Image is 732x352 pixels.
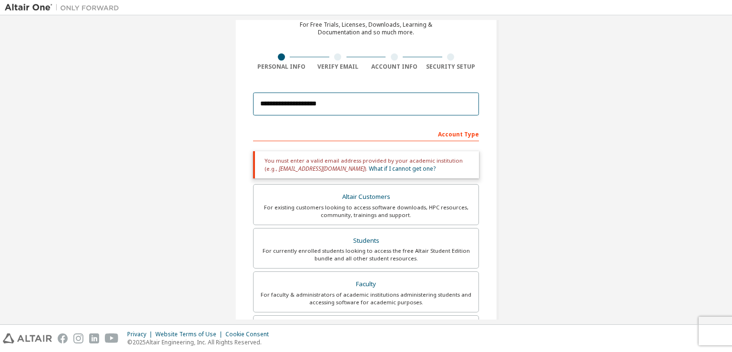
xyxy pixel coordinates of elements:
div: Account Info [366,63,423,71]
div: Security Setup [423,63,479,71]
div: Verify Email [310,63,366,71]
div: For existing customers looking to access software downloads, HPC resources, community, trainings ... [259,204,473,219]
img: instagram.svg [73,333,83,343]
span: [EMAIL_ADDRESS][DOMAIN_NAME] [279,165,365,173]
div: Website Terms of Use [155,331,225,338]
div: Account Type [253,126,479,141]
div: For Free Trials, Licenses, Downloads, Learning & Documentation and so much more. [300,21,432,36]
img: linkedin.svg [89,333,99,343]
img: facebook.svg [58,333,68,343]
div: For faculty & administrators of academic institutions administering students and accessing softwa... [259,291,473,306]
div: Cookie Consent [225,331,274,338]
div: Personal Info [253,63,310,71]
img: youtube.svg [105,333,119,343]
div: Faculty [259,278,473,291]
div: For currently enrolled students looking to access the free Altair Student Edition bundle and all ... [259,247,473,262]
div: Altair Customers [259,190,473,204]
div: You must enter a valid email address provided by your academic institution (e.g., ). [253,151,479,178]
img: Altair One [5,3,124,12]
p: © 2025 Altair Engineering, Inc. All Rights Reserved. [127,338,274,346]
a: What if I cannot get one? [369,165,436,173]
div: Privacy [127,331,155,338]
div: Students [259,234,473,248]
img: altair_logo.svg [3,333,52,343]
